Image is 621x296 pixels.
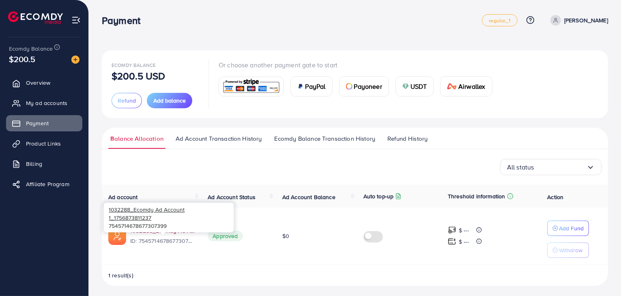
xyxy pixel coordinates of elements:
[402,83,409,90] img: card
[147,93,192,108] button: Add balance
[458,82,485,91] span: Airwallex
[102,15,147,26] h3: Payment
[339,76,389,97] a: cardPayoneer
[110,134,163,143] span: Balance Allocation
[26,119,49,127] span: Payment
[71,15,81,25] img: menu
[6,95,82,111] a: My ad accounts
[219,77,284,97] a: card
[482,14,517,26] a: regular_1
[108,271,133,279] span: 1 result(s)
[176,134,262,143] span: Ad Account Transaction History
[363,191,394,201] p: Auto top-up
[9,53,35,65] span: $200.5
[448,226,456,234] img: top-up amount
[108,193,138,201] span: Ad account
[440,76,492,97] a: cardAirwallex
[26,99,67,107] span: My ad accounts
[410,82,427,91] span: USDT
[290,76,333,97] a: cardPayPal
[71,56,80,64] img: image
[208,193,256,201] span: Ad Account Status
[8,11,63,24] img: logo
[6,115,82,131] a: Payment
[282,193,335,201] span: Ad Account Balance
[459,225,469,235] p: $ ---
[6,135,82,152] a: Product Links
[559,245,582,255] p: Withdraw
[447,83,457,90] img: card
[26,139,61,148] span: Product Links
[153,97,186,105] span: Add balance
[109,206,185,221] span: 1032288_Ecomdy Ad Account 1_1756873811237
[500,159,602,175] div: Search for option
[208,231,243,241] span: Approved
[6,75,82,91] a: Overview
[108,227,126,245] img: ic-ads-acc.e4c84228.svg
[6,176,82,192] a: Affiliate Program
[297,83,304,90] img: card
[6,156,82,172] a: Billing
[564,15,608,25] p: [PERSON_NAME]
[26,180,69,188] span: Affiliate Program
[448,237,456,246] img: top-up amount
[448,191,505,201] p: Threshold information
[221,78,281,95] img: card
[219,60,499,70] p: Or choose another payment gate to start
[547,15,608,26] a: [PERSON_NAME]
[354,82,382,91] span: Payoneer
[387,134,428,143] span: Refund History
[282,232,289,240] span: $0
[26,160,42,168] span: Billing
[489,18,510,23] span: regular_1
[305,82,326,91] span: PayPal
[112,93,142,108] button: Refund
[112,62,156,69] span: Ecomdy Balance
[459,237,469,247] p: $ ---
[26,79,50,87] span: Overview
[559,223,584,233] p: Add Fund
[346,83,352,90] img: card
[587,260,615,290] iframe: Chat
[547,193,563,201] span: Action
[130,237,195,245] span: ID: 7545714678677307399
[9,45,53,53] span: Ecomdy Balance
[112,71,165,81] p: $200.5 USD
[507,161,534,174] span: All status
[104,203,234,232] div: 7545714678677307399
[547,221,589,236] button: Add Fund
[534,161,587,174] input: Search for option
[395,76,434,97] a: cardUSDT
[547,242,589,258] button: Withdraw
[118,97,136,105] span: Refund
[274,134,375,143] span: Ecomdy Balance Transaction History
